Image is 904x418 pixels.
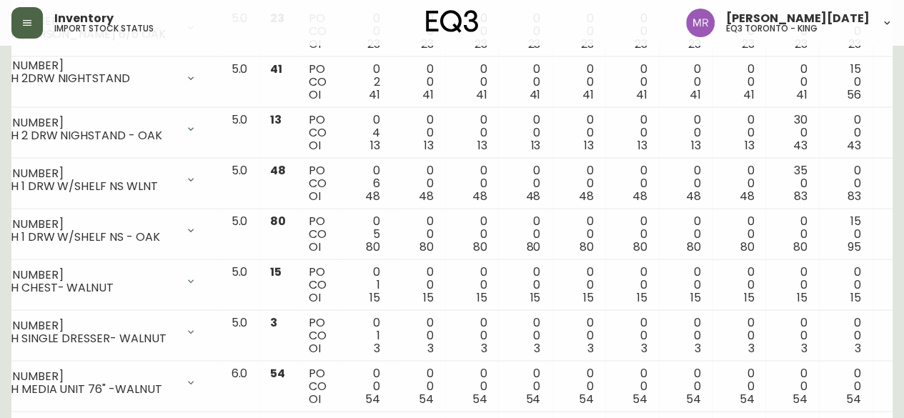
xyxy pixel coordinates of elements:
div: 0 0 [670,164,701,202]
div: PO CO [309,113,327,151]
span: 54 [632,390,647,407]
div: 0 1 [349,316,380,354]
td: 5.0 [219,259,259,310]
span: 13 [424,136,434,153]
span: 3 [481,339,487,356]
span: 13 [270,111,282,127]
div: 0 0 [457,164,487,202]
div: 0 0 [510,62,540,101]
div: 0 0 [510,367,540,405]
span: 3 [855,339,861,356]
div: 0 2 [349,62,380,101]
span: 54 [419,390,434,407]
div: 0 5 [349,214,380,253]
div: 0 0 [510,265,540,304]
div: 0 0 [457,367,487,405]
div: 30 0 [777,113,808,151]
div: 0 0 [617,11,647,50]
div: 0 0 [403,113,434,151]
span: 43 [793,136,808,153]
div: 0 0 [563,62,594,101]
div: 0 0 [617,214,647,253]
span: 83 [848,187,861,204]
span: 48 [419,187,434,204]
div: 0 0 [617,62,647,101]
div: 0 0 [457,316,487,354]
span: 41 [796,86,808,102]
span: 54 [579,390,594,407]
span: 80 [473,238,487,254]
span: 15 [477,289,487,305]
span: 3 [801,339,808,356]
span: 48 [525,187,540,204]
div: 0 0 [724,62,755,101]
div: PO CO [309,214,327,253]
span: 54 [270,364,285,381]
div: 0 0 [724,214,755,253]
span: 80 [580,238,594,254]
td: 5.0 [219,158,259,209]
span: 41 [369,86,380,102]
span: 48 [472,187,487,204]
span: 48 [632,187,647,204]
div: 0 0 [830,316,861,354]
span: 41 [529,86,540,102]
div: 0 0 [563,113,594,151]
div: PO CO [309,164,327,202]
div: 0 0 [403,214,434,253]
span: 80 [793,238,808,254]
div: 0 0 [403,367,434,405]
div: 0 0 [617,164,647,202]
span: 41 [690,86,701,102]
span: 54 [793,390,808,407]
div: 0 0 [724,265,755,304]
div: 0 0 [830,367,861,405]
span: 15 [637,289,647,305]
div: 0 0 [403,11,434,50]
span: 13 [637,136,647,153]
div: 0 0 [510,316,540,354]
span: 80 [687,238,701,254]
span: 41 [636,86,647,102]
span: 15 [797,289,808,305]
div: 0 0 [563,265,594,304]
div: 0 0 [670,265,701,304]
img: 433a7fc21d7050a523c0a08e44de74d9 [686,9,715,37]
div: 0 0 [724,113,755,151]
span: 3 [427,339,434,356]
span: 41 [582,86,594,102]
span: 13 [584,136,594,153]
span: 54 [739,390,754,407]
span: 15 [369,289,380,305]
span: 56 [847,86,861,102]
div: 15 0 [830,62,861,101]
div: 0 0 [777,316,808,354]
div: 0 0 [349,367,380,405]
span: 48 [365,187,380,204]
span: 48 [270,161,286,178]
span: OI [309,390,321,407]
div: 0 0 [510,214,540,253]
span: 3 [695,339,701,356]
div: PO CO [309,11,327,50]
span: [PERSON_NAME][DATE] [726,13,870,24]
div: 0 0 [777,367,808,405]
div: 0 4 [349,113,380,151]
div: 0 0 [457,62,487,101]
span: 80 [270,212,286,229]
div: 0 0 [777,265,808,304]
span: 48 [739,187,754,204]
div: 0 0 [830,164,861,202]
div: 35 0 [777,164,808,202]
span: OI [309,339,321,356]
div: 0 0 [403,265,434,304]
span: 41 [422,86,434,102]
td: 6.0 [219,361,259,412]
span: 80 [419,238,434,254]
div: 0 0 [670,62,701,101]
span: 13 [477,136,487,153]
div: 0 0 [457,113,487,151]
span: 95 [848,238,861,254]
div: 0 0 [670,367,701,405]
div: 0 0 [617,316,647,354]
